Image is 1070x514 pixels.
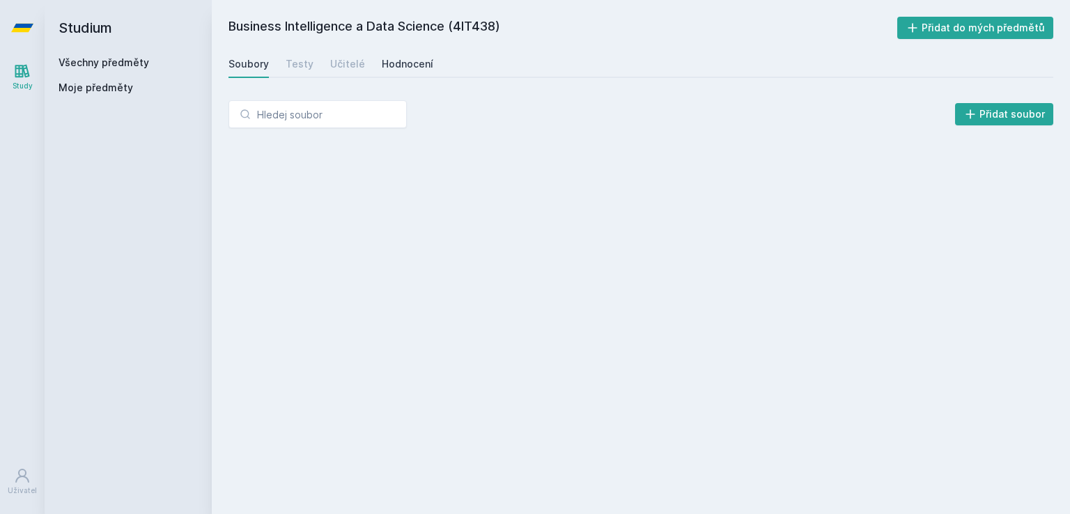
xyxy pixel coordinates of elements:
[897,17,1054,39] button: Přidat do mých předmětů
[286,57,313,71] div: Testy
[382,50,433,78] a: Hodnocení
[286,50,313,78] a: Testy
[228,100,407,128] input: Hledej soubor
[8,485,37,496] div: Uživatel
[228,57,269,71] div: Soubory
[330,50,365,78] a: Učitelé
[59,56,149,68] a: Všechny předměty
[228,50,269,78] a: Soubory
[13,81,33,91] div: Study
[382,57,433,71] div: Hodnocení
[955,103,1054,125] button: Přidat soubor
[330,57,365,71] div: Učitelé
[3,460,42,503] a: Uživatel
[59,81,133,95] span: Moje předměty
[3,56,42,98] a: Study
[228,17,897,39] h2: Business Intelligence a Data Science (4IT438)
